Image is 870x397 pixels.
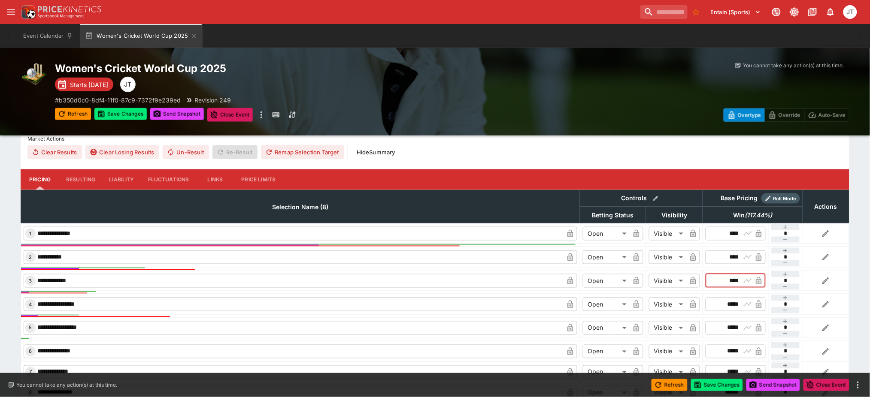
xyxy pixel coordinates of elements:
[55,62,452,75] h2: Copy To Clipboard
[823,4,838,20] button: Notifications
[27,325,34,331] span: 5
[352,145,400,159] button: HideSummary
[27,278,34,284] span: 3
[38,6,101,12] img: PriceKinetics
[263,202,338,212] span: Selection Name (8)
[141,169,196,190] button: Fluctuations
[649,321,686,335] div: Visible
[805,4,820,20] button: Documentation
[27,254,34,260] span: 2
[16,381,117,389] p: You cannot take any action(s) at this time.
[583,274,630,288] div: Open
[261,145,344,159] button: Remap Selection Target
[583,227,630,241] div: Open
[779,111,800,120] p: Override
[583,298,630,311] div: Open
[743,62,844,69] p: You cannot take any action(s) at this time.
[163,145,209,159] button: Un-Result
[38,14,84,18] img: Sportsbook Management
[649,298,686,311] div: Visible
[803,379,849,391] button: Close Event
[649,345,686,358] div: Visible
[804,108,849,122] button: Auto-Save
[18,24,78,48] button: Event Calendar
[746,379,800,391] button: Send Snapshot
[583,345,630,358] div: Open
[724,108,765,122] button: Overtype
[649,227,686,241] div: Visible
[27,132,843,145] label: Market Actions
[27,349,34,355] span: 6
[194,96,231,105] p: Revision 249
[652,210,697,220] span: Visibility
[853,380,863,390] button: more
[27,369,33,375] span: 7
[583,210,643,220] span: Betting Status
[235,169,283,190] button: Price Limits
[724,108,849,122] div: Start From
[689,5,703,19] button: No Bookmarks
[583,321,630,335] div: Open
[649,250,686,264] div: Visible
[843,5,857,19] div: Joshua Thomson
[21,62,48,89] img: cricket.png
[745,210,772,220] em: ( 117.44 %)
[21,169,59,190] button: Pricing
[55,96,181,105] p: Copy To Clipboard
[761,193,800,204] div: Show/hide Price Roll mode configuration.
[150,108,204,120] button: Send Snapshot
[28,231,33,237] span: 1
[787,4,802,20] button: Toggle light/dark mode
[649,274,686,288] div: Visible
[718,193,761,204] div: Base Pricing
[649,365,686,379] div: Visible
[769,4,784,20] button: Connected to PK
[583,365,630,379] div: Open
[3,4,19,20] button: open drawer
[640,5,688,19] input: search
[583,250,630,264] div: Open
[770,195,800,202] span: Roll Mode
[94,108,147,120] button: Save Changes
[764,108,804,122] button: Override
[652,379,688,391] button: Refresh
[818,111,846,120] p: Auto-Save
[120,77,136,92] div: Joshua Thomson
[841,3,860,21] button: Joshua Thomson
[580,190,703,207] th: Controls
[803,190,849,223] th: Actions
[27,301,34,307] span: 4
[650,193,661,204] button: Bulk edit
[196,169,235,190] button: Links
[738,111,761,120] p: Overtype
[80,24,203,48] button: Women's Cricket World Cup 2025
[55,108,91,120] button: Refresh
[212,145,258,159] span: Re-Result
[691,379,743,391] button: Save Changes
[19,3,36,21] img: PriceKinetics Logo
[706,5,766,19] button: Select Tenant
[85,145,159,159] button: Clear Losing Results
[59,169,102,190] button: Resulting
[724,210,782,220] span: Win(117.44%)
[102,169,141,190] button: Liability
[207,108,253,122] button: Close Event
[256,108,267,122] button: more
[70,80,108,89] p: Starts [DATE]
[27,145,82,159] button: Clear Results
